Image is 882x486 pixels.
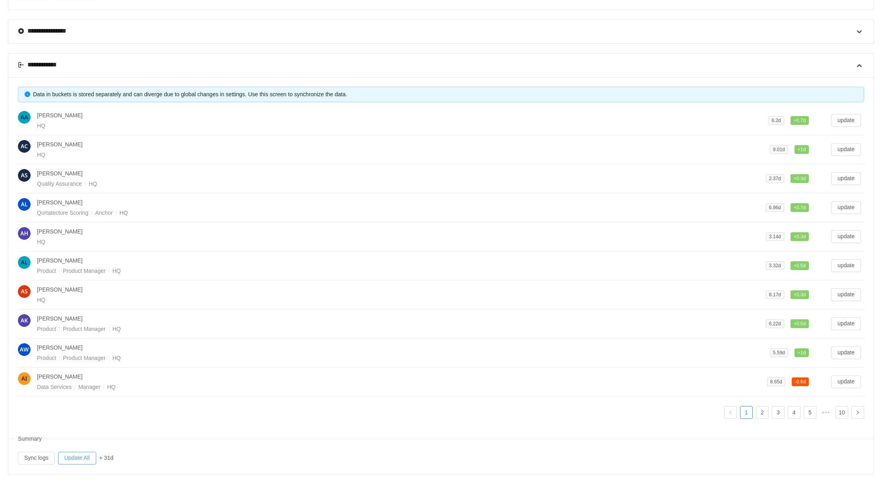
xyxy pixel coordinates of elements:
[831,317,861,330] button: update
[37,141,83,148] span: [PERSON_NAME]
[831,230,861,243] button: update
[78,384,107,390] span: Manager
[798,350,800,356] span: +
[37,199,83,206] span: [PERSON_NAME]
[37,257,83,264] span: [PERSON_NAME]
[33,91,347,97] span: Data in buckets is stored separately and can diverge due to global changes in settings. Use this ...
[791,203,809,212] span: 0.7d
[769,263,781,268] span: 3.32d
[37,373,83,380] span: [PERSON_NAME]
[37,170,83,177] span: [PERSON_NAME]
[15,432,45,446] span: Summary
[769,321,781,327] span: 6.22d
[18,140,31,153] img: 8a59a4c145109affc3e5a9135a8edd37
[791,319,809,328] span: 0.5d
[95,210,119,216] span: Anchor
[63,355,112,361] span: Product Manager
[740,406,752,418] a: 1
[788,406,800,418] a: 4
[791,290,809,299] span: 0.3d
[820,406,832,419] li: Next 5 Pages
[63,268,112,274] span: Product Manager
[795,379,797,385] span: -
[771,118,781,123] span: 6.2d
[791,116,809,125] span: 0.7d
[794,234,797,239] span: +
[18,256,31,269] img: AL-4.png
[724,406,737,419] li: Previous Page
[756,406,768,418] a: 2
[831,114,861,127] button: update
[791,261,809,270] span: 0.5d
[831,172,861,185] button: update
[831,375,861,388] button: update
[791,174,809,183] span: 0.3d
[37,152,45,158] span: HQ
[773,350,785,356] span: 5.59d
[18,343,31,356] img: AW-3.png
[820,406,832,419] span: •••
[728,410,733,415] i: icon: left
[37,112,83,119] span: [PERSON_NAME]
[18,198,31,211] img: 9878bbe8542b32e0c1998fe9f98799a0
[770,379,782,385] span: 8.65d
[855,410,860,415] i: icon: right
[37,210,95,216] span: Qortatecture Scoring
[37,122,45,129] span: HQ
[788,406,800,419] li: 4
[804,406,816,419] li: 5
[794,176,797,181] span: +
[794,292,797,297] span: +
[794,118,797,123] span: +
[18,285,31,298] img: 70a3624b4b1463d67a2e6f7313a384c2
[37,384,78,390] span: Data Services
[37,228,83,235] span: [PERSON_NAME]
[794,321,797,327] span: +
[58,452,96,465] button: Update All
[37,344,83,351] span: [PERSON_NAME]
[18,372,31,385] img: d96176f18e4afb5696e3874e5f6bdc15
[769,292,781,297] span: 8.17d
[18,169,31,182] img: AS-0.png
[37,326,63,332] span: Product
[772,406,784,418] a: 3
[773,147,785,152] span: 9.01d
[851,406,864,419] li: Next Page
[772,406,785,419] li: 3
[63,326,112,332] span: Product Manager
[798,147,800,152] span: +
[18,314,31,327] img: AK-2.png
[795,348,809,357] span: 1d
[769,176,781,181] span: 2.37d
[113,326,121,332] span: HQ
[791,232,809,241] span: 0.3d
[794,263,797,268] span: +
[794,205,797,210] span: +
[37,181,89,187] span: Quality Assurance
[37,355,63,361] span: Product
[113,268,121,274] span: HQ
[37,297,45,303] span: HQ
[831,201,861,214] button: update
[89,181,97,187] span: HQ
[769,205,781,210] span: 6.96d
[756,406,769,419] li: 2
[831,346,861,359] button: update
[37,239,45,245] span: HQ
[831,288,861,301] button: update
[804,406,816,418] a: 5
[37,286,83,293] span: [PERSON_NAME]
[836,406,848,418] a: 10
[18,227,31,240] img: 86c422cf28b275054fa79e427120ab8f
[831,259,861,272] button: update
[37,315,83,322] span: [PERSON_NAME]
[18,111,31,124] img: AA-4.png
[18,452,55,465] button: Sync logs
[120,210,128,216] span: HQ
[835,406,848,419] li: 10
[795,145,809,154] span: 1d
[113,355,121,361] span: HQ
[740,406,753,419] li: 1
[792,377,809,386] span: 0.6d
[107,384,115,390] span: HQ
